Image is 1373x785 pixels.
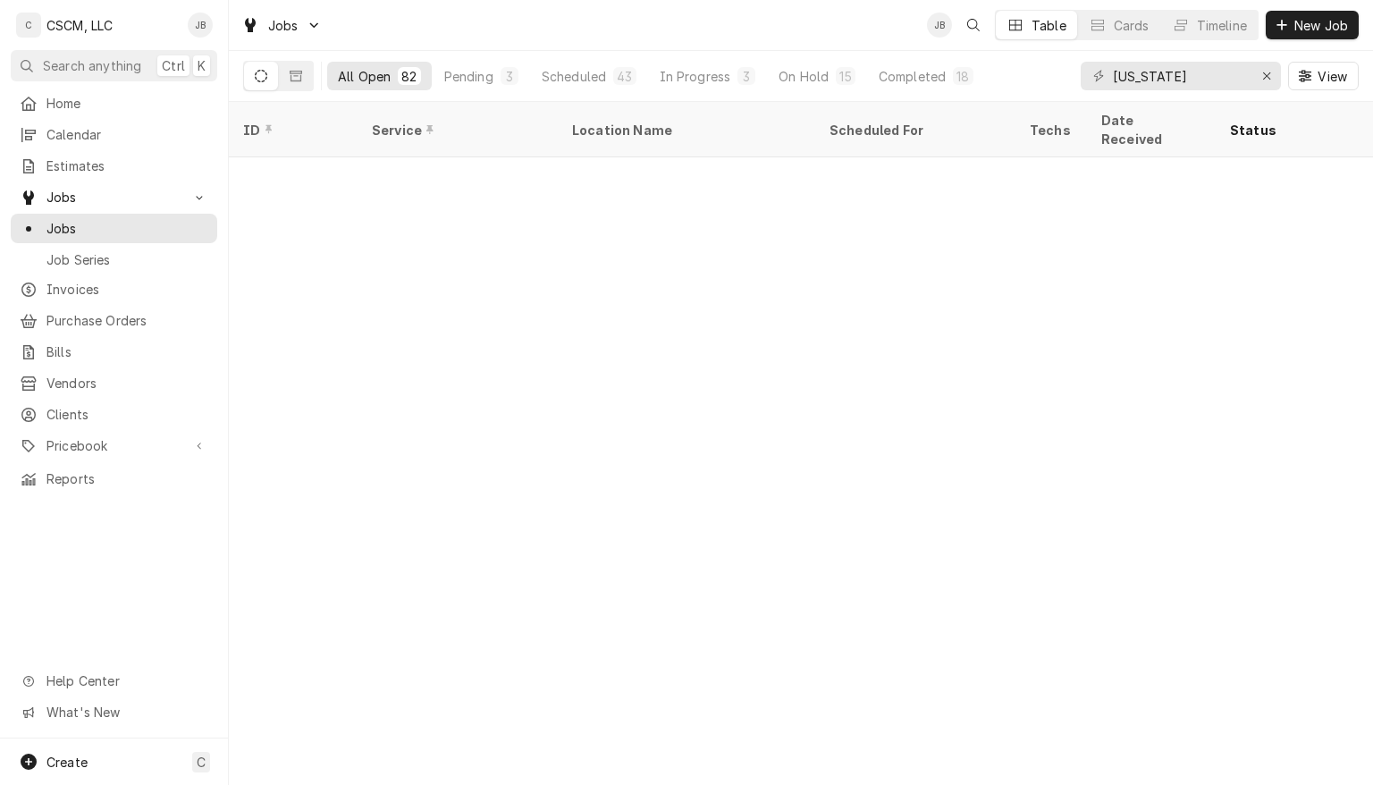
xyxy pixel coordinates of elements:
div: Date Received [1101,111,1198,148]
span: Ctrl [162,56,185,75]
div: Scheduled [542,67,606,86]
div: JB [188,13,213,38]
span: Help Center [46,671,206,690]
button: Erase input [1252,62,1281,90]
button: New Job [1266,11,1359,39]
span: Purchase Orders [46,311,208,330]
a: Go to What's New [11,697,217,727]
div: JB [927,13,952,38]
a: Clients [11,400,217,429]
span: Jobs [46,219,208,238]
a: Go to Jobs [11,182,217,212]
div: On Hold [779,67,829,86]
span: Job Series [46,250,208,269]
div: 3 [741,67,752,86]
span: K [198,56,206,75]
a: Vendors [11,368,217,398]
div: Service [372,121,540,139]
span: Bills [46,342,208,361]
a: Reports [11,464,217,494]
a: Job Series [11,245,217,274]
span: Search anything [43,56,141,75]
span: Pricebook [46,436,181,455]
button: Search anythingCtrlK [11,50,217,81]
div: CSCM, LLC [46,16,113,35]
div: ID [243,121,340,139]
div: Location Name [572,121,797,139]
div: 18 [956,67,969,86]
div: Table [1032,16,1066,35]
span: Home [46,94,208,113]
div: James Bain's Avatar [188,13,213,38]
button: View [1288,62,1359,90]
span: Reports [46,469,208,488]
a: Calendar [11,120,217,149]
div: All Open [338,67,391,86]
span: Calendar [46,125,208,144]
div: James Bain's Avatar [927,13,952,38]
div: Cards [1114,16,1150,35]
a: Invoices [11,274,217,304]
input: Keyword search [1113,62,1247,90]
div: 43 [617,67,632,86]
a: Purchase Orders [11,306,217,335]
span: New Job [1291,16,1352,35]
a: Bills [11,337,217,367]
span: Invoices [46,280,208,299]
span: Clients [46,405,208,424]
a: Go to Jobs [234,11,329,40]
span: Jobs [46,188,181,207]
span: Vendors [46,374,208,392]
span: Estimates [46,156,208,175]
button: Open search [959,11,988,39]
span: C [197,753,206,772]
span: View [1314,67,1351,86]
span: Create [46,755,88,770]
div: In Progress [660,67,731,86]
a: Home [11,89,217,118]
div: Pending [444,67,493,86]
span: What's New [46,703,206,722]
div: 15 [839,67,851,86]
div: Scheduled For [830,121,998,139]
div: 3 [504,67,515,86]
div: 82 [401,67,417,86]
div: Timeline [1197,16,1247,35]
a: Go to Help Center [11,666,217,696]
div: Completed [879,67,946,86]
a: Estimates [11,151,217,181]
div: C [16,13,41,38]
div: Techs [1030,121,1073,139]
a: Jobs [11,214,217,243]
a: Go to Pricebook [11,431,217,460]
span: Jobs [268,16,299,35]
